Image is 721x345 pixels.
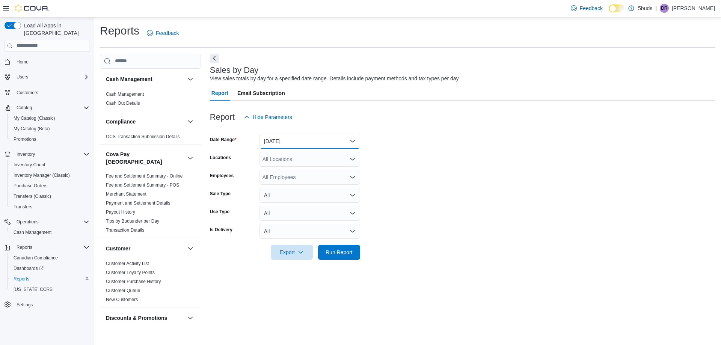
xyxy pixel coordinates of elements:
[14,300,36,309] a: Settings
[106,134,180,140] span: OCS Transaction Submission Details
[106,182,179,188] a: Fee and Settlement Summary - POS
[580,5,603,12] span: Feedback
[17,151,35,157] span: Inventory
[106,245,130,252] h3: Customer
[2,149,92,160] button: Inventory
[106,297,138,303] span: New Customers
[8,284,92,295] button: [US_STATE] CCRS
[11,171,89,180] span: Inventory Manager (Classic)
[11,160,89,169] span: Inventory Count
[14,57,89,66] span: Home
[106,261,149,267] span: Customer Activity List
[14,172,70,178] span: Inventory Manager (Classic)
[11,253,61,262] a: Canadian Compliance
[14,103,89,112] span: Catalog
[210,137,237,143] label: Date Range
[11,114,58,123] a: My Catalog (Classic)
[350,174,356,180] button: Open list of options
[11,274,32,283] a: Reports
[210,191,231,197] label: Sale Type
[8,227,92,238] button: Cash Management
[672,4,715,13] p: [PERSON_NAME]
[106,200,170,206] a: Payment and Settlement Details
[14,255,58,261] span: Canadian Compliance
[100,90,201,111] div: Cash Management
[15,5,49,12] img: Cova
[14,88,41,97] a: Customers
[106,261,149,266] a: Customer Activity List
[106,314,184,322] button: Discounts & Promotions
[14,276,29,282] span: Reports
[660,4,669,13] div: Dawn Richmond
[11,228,89,237] span: Cash Management
[14,204,32,210] span: Transfers
[17,74,28,80] span: Users
[14,265,44,271] span: Dashboards
[259,224,360,239] button: All
[2,102,92,113] button: Catalog
[14,229,51,235] span: Cash Management
[106,314,167,322] h3: Discounts & Promotions
[253,113,292,121] span: Hide Parameters
[14,103,35,112] button: Catalog
[17,219,39,225] span: Operations
[11,202,89,211] span: Transfers
[186,244,195,253] button: Customer
[5,53,89,330] nav: Complex example
[11,124,53,133] a: My Catalog (Beta)
[11,202,35,211] a: Transfers
[259,188,360,203] button: All
[237,86,285,101] span: Email Subscription
[609,5,624,12] input: Dark Mode
[11,192,54,201] a: Transfers (Classic)
[106,134,180,139] a: OCS Transaction Submission Details
[8,202,92,212] button: Transfers
[11,135,89,144] span: Promotions
[11,274,89,283] span: Reports
[11,285,89,294] span: Washington CCRS
[8,181,92,191] button: Purchase Orders
[14,217,89,226] span: Operations
[14,286,53,292] span: [US_STATE] CCRS
[106,218,159,224] a: Tips by Budtender per Day
[210,66,259,75] h3: Sales by Day
[11,160,48,169] a: Inventory Count
[2,217,92,227] button: Operations
[14,243,35,252] button: Reports
[100,259,201,307] div: Customer
[106,118,184,125] button: Compliance
[106,288,140,294] span: Customer Queue
[241,110,295,125] button: Hide Parameters
[144,26,182,41] a: Feedback
[14,57,32,66] a: Home
[11,124,89,133] span: My Catalog (Beta)
[106,245,184,252] button: Customer
[11,181,51,190] a: Purchase Orders
[106,209,135,215] a: Payout History
[106,101,140,106] a: Cash Out Details
[14,72,89,81] span: Users
[271,245,313,260] button: Export
[259,206,360,221] button: All
[106,279,161,284] a: Customer Purchase History
[11,192,89,201] span: Transfers (Classic)
[186,154,195,163] button: Cova Pay [GEOGRAPHIC_DATA]
[8,160,92,170] button: Inventory Count
[14,300,89,309] span: Settings
[106,279,161,285] span: Customer Purchase History
[2,87,92,98] button: Customers
[318,245,360,260] button: Run Report
[106,173,183,179] a: Fee and Settlement Summary - Online
[2,299,92,310] button: Settings
[609,12,609,13] span: Dark Mode
[14,150,89,159] span: Inventory
[14,72,31,81] button: Users
[106,270,155,275] a: Customer Loyalty Points
[2,72,92,82] button: Users
[14,162,45,168] span: Inventory Count
[8,263,92,274] a: Dashboards
[210,75,460,83] div: View sales totals by day for a specified date range. Details include payment methods and tax type...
